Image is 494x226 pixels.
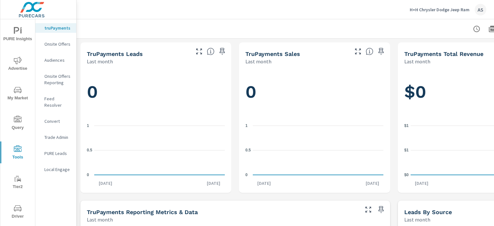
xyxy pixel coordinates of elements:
[202,180,225,186] p: [DATE]
[44,25,71,31] p: truPayments
[35,55,76,65] div: Audiences
[404,216,430,223] p: Last month
[245,148,251,152] text: 0.5
[44,57,71,63] p: Audiences
[35,94,76,110] div: Feed Resolver
[245,50,300,57] h5: truPayments Sales
[376,46,386,57] span: Save this to your personalized report
[35,23,76,33] div: truPayments
[2,204,33,220] span: Driver
[404,148,409,152] text: $1
[410,7,470,13] p: H+H Chrysler Dodge Jeep Ram
[404,50,483,57] h5: truPayments Total Revenue
[253,180,275,186] p: [DATE]
[404,123,409,128] text: $1
[44,41,71,47] p: Onsite Offers
[44,166,71,173] p: Local Engage
[245,58,271,65] p: Last month
[475,4,486,15] div: AS
[2,86,33,102] span: My Market
[87,123,89,128] text: 1
[2,116,33,131] span: Query
[217,46,227,57] span: Save this to your personalized report
[87,173,89,177] text: 0
[35,116,76,126] div: Convert
[404,58,430,65] p: Last month
[363,204,373,215] button: Make Fullscreen
[35,149,76,158] div: PURE Leads
[44,73,71,86] p: Onsite Offers Reporting
[35,132,76,142] div: Trade Admin
[87,216,113,223] p: Last month
[361,180,384,186] p: [DATE]
[2,27,33,43] span: PURE Insights
[35,71,76,87] div: Onsite Offers Reporting
[35,165,76,174] div: Local Engage
[404,173,409,177] text: $0
[44,95,71,108] p: Feed Resolver
[87,58,113,65] p: Last month
[94,180,117,186] p: [DATE]
[87,209,198,215] h5: truPayments Reporting Metrics & Data
[245,123,248,128] text: 1
[404,209,452,215] h5: Leads By Source
[35,39,76,49] div: Onsite Offers
[2,57,33,72] span: Advertise
[87,148,92,152] text: 0.5
[207,48,215,55] span: The number of truPayments leads.
[2,175,33,191] span: Tier2
[410,180,433,186] p: [DATE]
[2,145,33,161] span: Tools
[44,150,71,157] p: PURE Leads
[245,81,383,103] h1: 0
[194,46,204,57] button: Make Fullscreen
[245,173,248,177] text: 0
[87,81,225,103] h1: 0
[44,118,71,124] p: Convert
[87,50,143,57] h5: truPayments Leads
[353,46,363,57] button: Make Fullscreen
[376,204,386,215] span: Save this to your personalized report
[366,48,373,55] span: Number of sales matched to a truPayments lead. [Source: This data is sourced from the dealer's DM...
[44,134,71,140] p: Trade Admin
